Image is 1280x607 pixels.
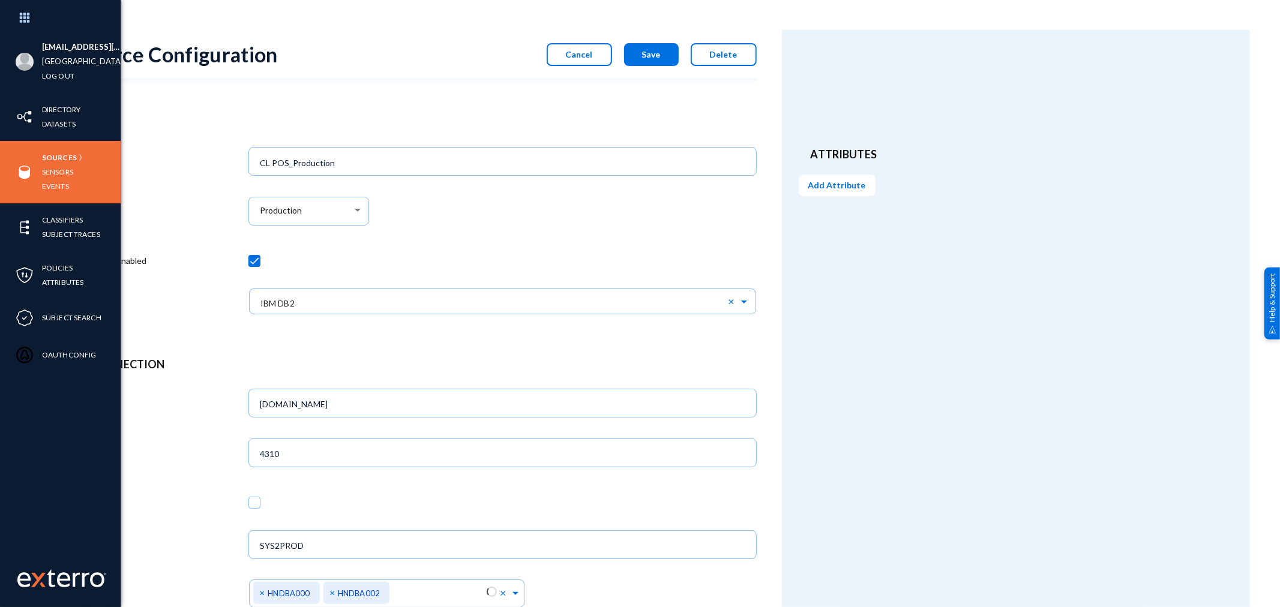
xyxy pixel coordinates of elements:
[16,108,34,126] img: icon-inventory.svg
[42,261,73,275] a: Policies
[42,179,69,193] a: Events
[16,346,34,364] img: icon-oauth.svg
[42,275,83,289] a: Attributes
[42,103,80,116] a: Directory
[566,49,593,59] span: Cancel
[16,309,34,327] img: icon-compliance.svg
[811,146,1221,163] header: Attributes
[42,55,123,68] a: [GEOGRAPHIC_DATA]
[624,43,679,66] button: Save
[91,356,745,372] header: Connection
[42,213,83,227] a: Classifiers
[42,348,96,362] a: OAuthConfig
[42,117,76,131] a: Datasets
[808,180,866,190] span: Add Attribute
[16,218,34,236] img: icon-elements.svg
[1264,268,1280,339] div: Help & Support
[16,266,34,284] img: icon-policies.svg
[260,206,302,216] span: Production
[710,49,738,59] span: Delete
[31,573,46,587] img: exterro-logo.svg
[42,40,121,55] li: [EMAIL_ADDRESS][DOMAIN_NAME]
[91,115,745,131] header: Info
[500,587,510,600] span: Clear all
[799,175,876,196] button: Add Attribute
[547,43,612,66] button: Cancel
[42,311,101,324] a: Subject Search
[42,227,100,241] a: Subject Traces
[16,53,34,71] img: blank-profile-picture.png
[17,569,106,587] img: exterro-work-mark.svg
[329,587,338,598] span: ×
[1269,326,1276,333] img: help_support.svg
[691,43,757,66] button: Delete
[338,588,380,598] span: HNDBA002
[260,449,750,459] input: 50000
[7,5,43,31] img: app launcher
[42,165,73,179] a: Sensors
[42,151,77,164] a: Sources
[642,49,661,59] span: Save
[729,296,739,306] span: Clear all
[259,587,268,598] span: ×
[16,163,34,181] img: icon-sources.svg
[268,588,310,598] span: HNDBA000
[79,42,278,67] div: Source Configuration
[42,69,74,83] a: Log out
